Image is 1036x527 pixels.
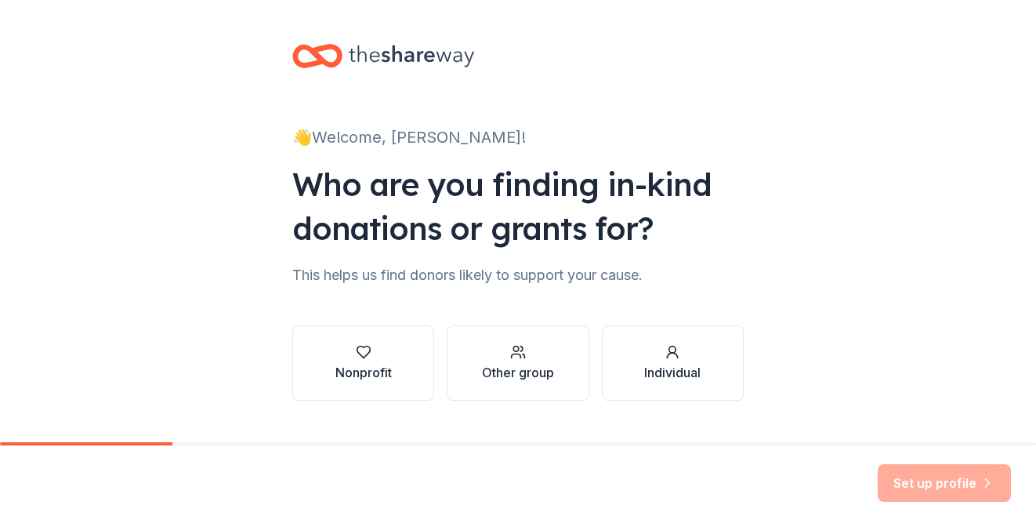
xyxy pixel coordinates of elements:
[447,325,589,401] button: Other group
[602,325,744,401] button: Individual
[482,363,554,382] div: Other group
[644,363,701,382] div: Individual
[292,325,434,401] button: Nonprofit
[292,263,744,288] div: This helps us find donors likely to support your cause.
[292,162,744,250] div: Who are you finding in-kind donations or grants for?
[335,363,392,382] div: Nonprofit
[292,125,744,150] div: 👋 Welcome, [PERSON_NAME]!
